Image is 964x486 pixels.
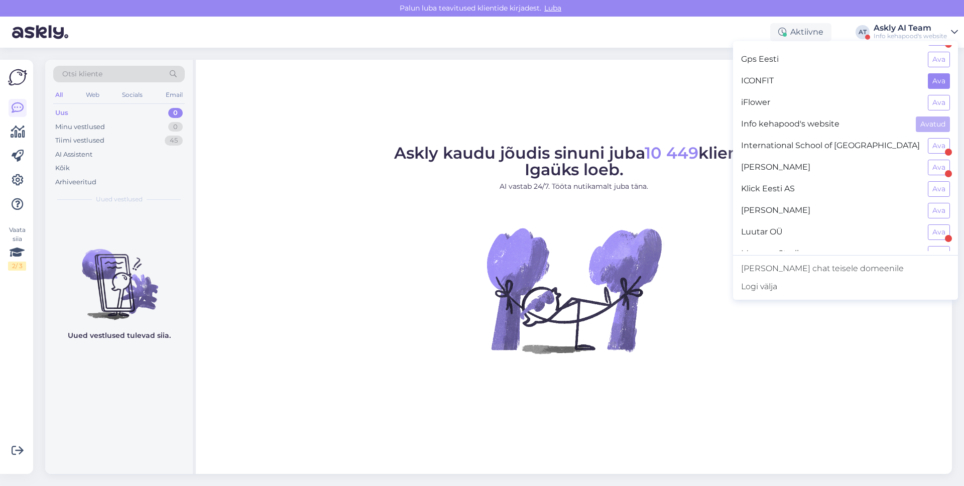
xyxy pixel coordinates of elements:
[541,4,564,13] span: Luba
[741,181,920,197] span: Klick Eesti AS
[68,330,171,341] p: Uued vestlused tulevad siia.
[741,73,920,89] span: ICONFIT
[928,52,950,67] button: Ava
[928,95,950,110] button: Ava
[164,88,185,101] div: Email
[928,138,950,154] button: Ava
[8,262,26,271] div: 2 / 3
[928,246,950,262] button: Ava
[741,116,908,132] span: Info kehapood's website
[168,108,183,118] div: 0
[733,278,958,296] div: Logi välja
[874,24,958,40] a: Askly AI TeamInfo kehapood's website
[55,136,104,146] div: Tiimi vestlused
[53,88,65,101] div: All
[55,150,92,160] div: AI Assistent
[741,160,920,175] span: [PERSON_NAME]
[84,88,101,101] div: Web
[120,88,145,101] div: Socials
[874,32,947,40] div: Info kehapood's website
[165,136,183,146] div: 45
[916,116,950,132] button: Avatud
[928,224,950,240] button: Ava
[484,200,664,381] img: No Chat active
[8,68,27,87] img: Askly Logo
[645,143,698,163] span: 10 449
[770,23,831,41] div: Aktiivne
[741,246,920,262] span: Marmara Sterling
[394,181,754,192] p: AI vastab 24/7. Tööta nutikamalt juba täna.
[741,138,920,154] span: International School of [GEOGRAPHIC_DATA]
[733,260,958,278] a: [PERSON_NAME] chat teisele domeenile
[394,143,754,179] span: Askly kaudu jõudis sinuni juba klienti. Igaüks loeb.
[62,69,102,79] span: Otsi kliente
[55,122,105,132] div: Minu vestlused
[55,108,68,118] div: Uus
[874,24,947,32] div: Askly AI Team
[96,195,143,204] span: Uued vestlused
[741,203,920,218] span: [PERSON_NAME]
[928,73,950,89] button: Ava
[55,163,70,173] div: Kõik
[168,122,183,132] div: 0
[45,231,193,321] img: No chats
[928,203,950,218] button: Ava
[928,160,950,175] button: Ava
[741,52,920,67] span: Gps Eesti
[741,224,920,240] span: Luutar OÜ
[928,181,950,197] button: Ava
[856,25,870,39] div: AT
[8,225,26,271] div: Vaata siia
[741,95,920,110] span: iFlower
[55,177,96,187] div: Arhiveeritud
